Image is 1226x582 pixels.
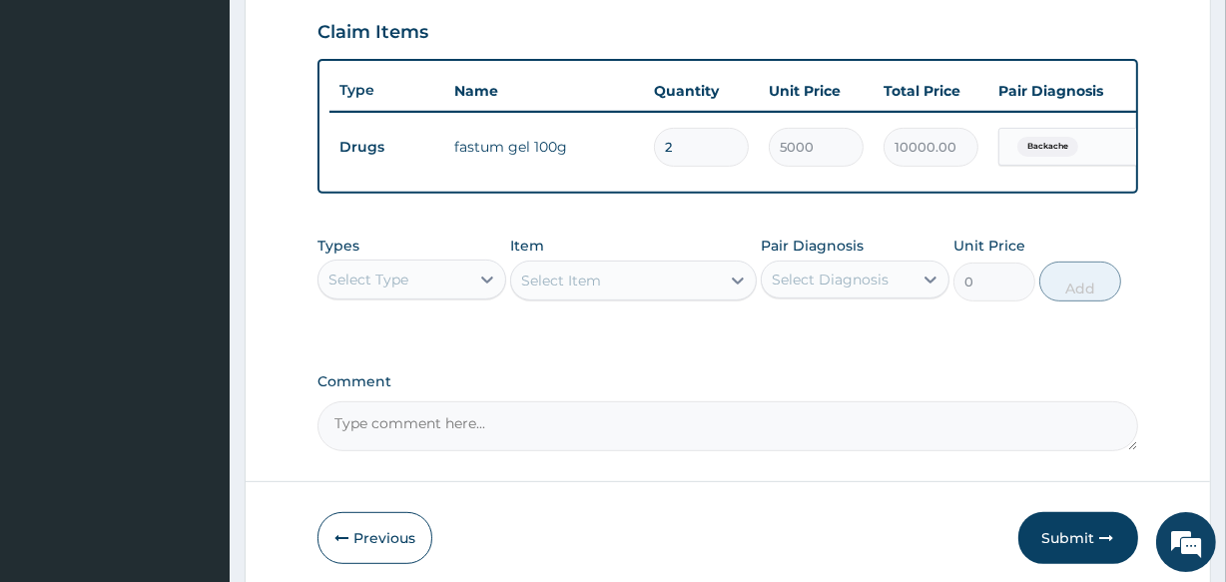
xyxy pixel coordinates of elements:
td: fastum gel 100g [444,127,644,167]
div: Select Diagnosis [772,270,889,290]
th: Type [329,72,444,109]
label: Types [317,238,359,255]
span: Backache [1017,137,1078,157]
button: Previous [317,512,432,564]
button: Add [1039,262,1121,301]
label: Comment [317,373,1137,390]
h3: Claim Items [317,22,428,44]
textarea: Type your message and hit 'Enter' [10,378,380,448]
label: Unit Price [953,236,1025,256]
label: Pair Diagnosis [761,236,864,256]
div: Chat with us now [104,112,335,138]
td: Drugs [329,129,444,166]
th: Pair Diagnosis [988,71,1208,111]
th: Name [444,71,644,111]
span: We're online! [116,168,276,369]
th: Total Price [874,71,988,111]
th: Quantity [644,71,759,111]
button: Submit [1018,512,1138,564]
div: Select Type [328,270,408,290]
th: Unit Price [759,71,874,111]
div: Minimize live chat window [327,10,375,58]
img: d_794563401_company_1708531726252_794563401 [37,100,81,150]
label: Item [510,236,544,256]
